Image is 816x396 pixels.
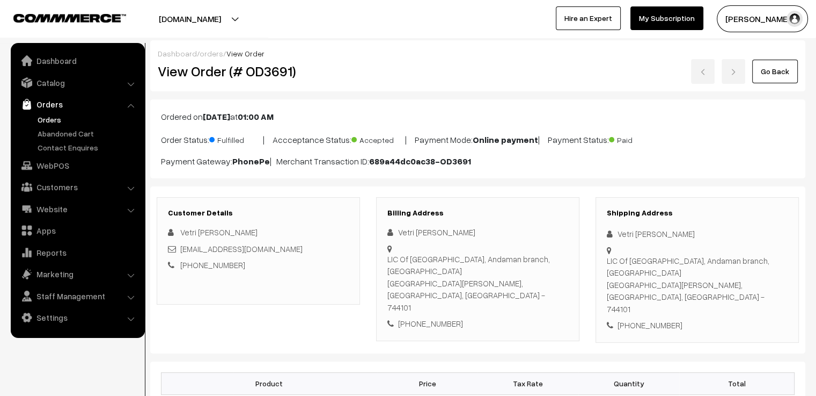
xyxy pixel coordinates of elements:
b: [DATE] [203,111,230,122]
a: Settings [13,308,141,327]
h3: Billing Address [387,208,568,218]
a: [PHONE_NUMBER] [180,260,245,270]
a: Dashboard [158,49,197,58]
a: COMMMERCE [13,11,107,24]
img: user [786,11,803,27]
a: Staff Management [13,286,141,306]
div: LIC Of [GEOGRAPHIC_DATA], Andaman branch, [GEOGRAPHIC_DATA] [GEOGRAPHIC_DATA][PERSON_NAME], [GEOG... [387,253,568,314]
span: Vetri [PERSON_NAME] [180,227,258,237]
img: COMMMERCE [13,14,126,22]
a: Website [13,199,141,219]
a: Apps [13,221,141,240]
div: LIC Of [GEOGRAPHIC_DATA], Andaman branch, [GEOGRAPHIC_DATA] [GEOGRAPHIC_DATA][PERSON_NAME], [GEOG... [607,255,788,315]
a: Go Back [752,60,798,83]
div: [PHONE_NUMBER] [387,318,568,330]
b: 689a44dc0ac38-OD3691 [369,156,471,167]
span: View Order [226,49,264,58]
div: Vetri [PERSON_NAME] [607,228,788,240]
button: [DOMAIN_NAME] [121,5,259,32]
h2: View Order (# OD3691) [158,63,361,80]
a: Customers [13,177,141,197]
th: Tax Rate [477,372,578,394]
a: Dashboard [13,51,141,70]
th: Product [161,372,377,394]
a: Contact Enquires [35,142,141,153]
b: PhonePe [232,156,270,167]
span: Accepted [351,132,405,146]
h3: Shipping Address [607,208,788,218]
span: Fulfilled [209,132,263,146]
a: Orders [13,95,141,114]
p: Payment Gateway: | Merchant Transaction ID: [161,155,795,168]
p: Ordered on at [161,110,795,123]
b: Online payment [473,134,538,145]
a: Hire an Expert [556,6,621,30]
a: Marketing [13,264,141,284]
div: / / [158,48,798,59]
div: Vetri [PERSON_NAME] [387,226,568,239]
a: WebPOS [13,156,141,175]
button: [PERSON_NAME] C [717,5,808,32]
a: Catalog [13,73,141,92]
a: My Subscription [630,6,703,30]
b: 01:00 AM [238,111,274,122]
a: Abandoned Cart [35,128,141,139]
div: [PHONE_NUMBER] [607,319,788,332]
a: Reports [13,243,141,262]
p: Order Status: | Accceptance Status: | Payment Mode: | Payment Status: [161,132,795,146]
a: Orders [35,114,141,125]
span: Paid [609,132,663,146]
th: Quantity [578,372,679,394]
a: orders [200,49,223,58]
a: [EMAIL_ADDRESS][DOMAIN_NAME] [180,244,303,254]
th: Price [377,372,478,394]
h3: Customer Details [168,208,349,218]
th: Total [679,372,795,394]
